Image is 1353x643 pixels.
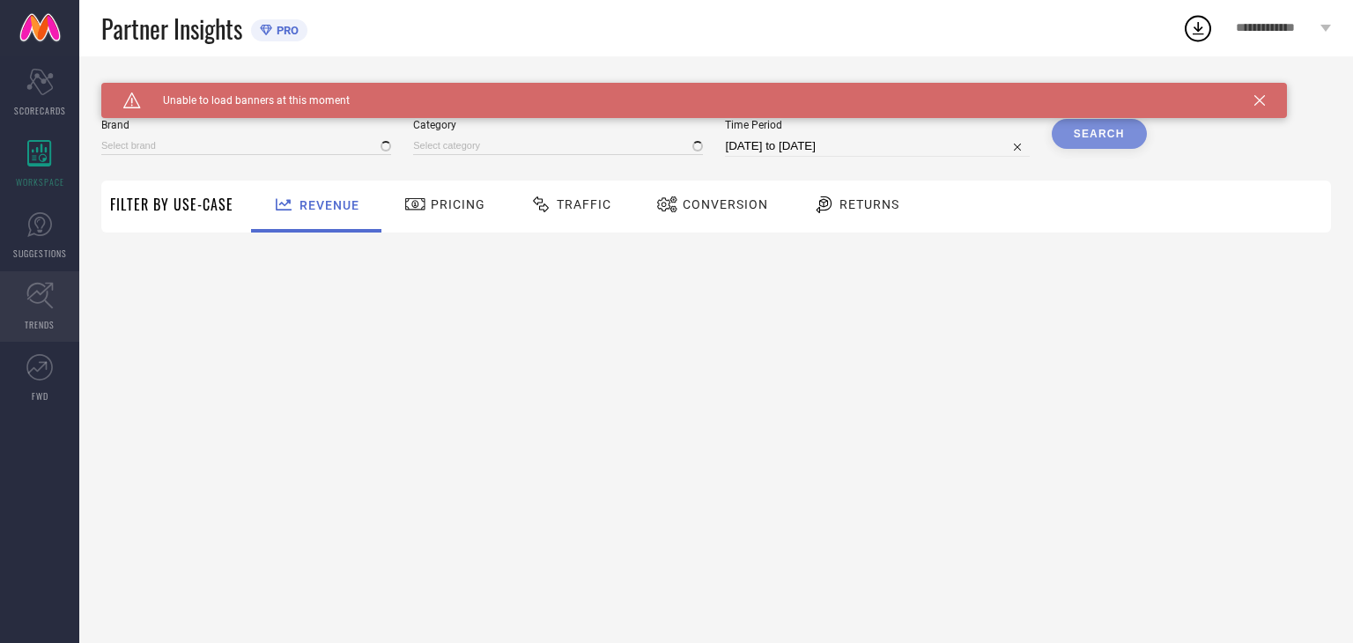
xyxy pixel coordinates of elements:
[16,175,64,188] span: WORKSPACE
[101,119,391,131] span: Brand
[101,11,242,47] span: Partner Insights
[413,119,703,131] span: Category
[1182,12,1214,44] div: Open download list
[431,197,485,211] span: Pricing
[413,137,703,155] input: Select category
[14,104,66,117] span: SCORECARDS
[839,197,899,211] span: Returns
[141,94,350,107] span: Unable to load banners at this moment
[272,24,299,37] span: PRO
[101,83,224,97] span: SYSTEM WORKSPACE
[725,119,1029,131] span: Time Period
[725,136,1029,157] input: Select time period
[683,197,768,211] span: Conversion
[557,197,611,211] span: Traffic
[13,247,67,260] span: SUGGESTIONS
[32,389,48,403] span: FWD
[110,194,233,215] span: Filter By Use-Case
[101,137,391,155] input: Select brand
[25,318,55,331] span: TRENDS
[299,198,359,212] span: Revenue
